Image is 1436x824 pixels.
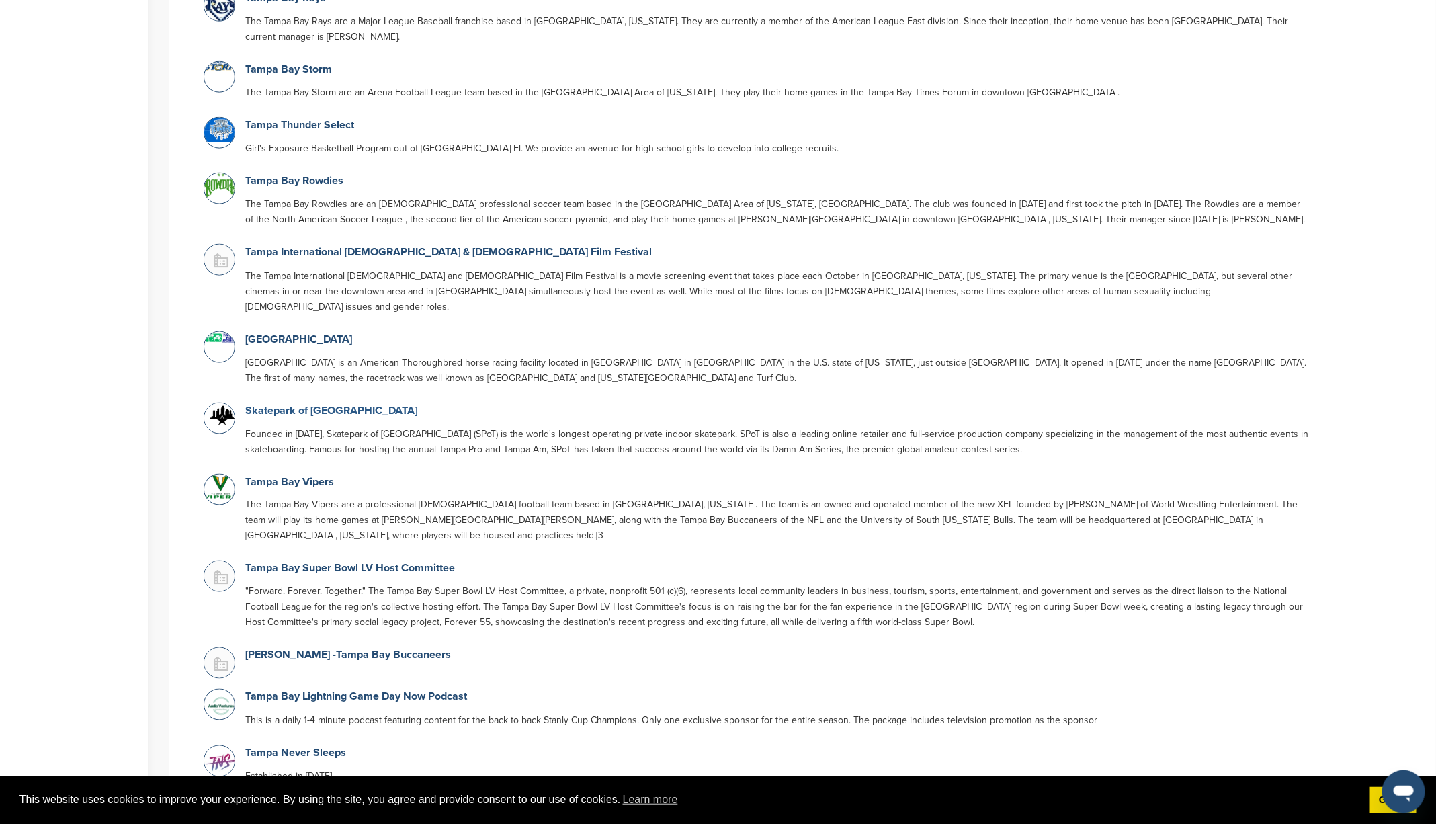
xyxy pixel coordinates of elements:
[245,497,1310,544] p: The Tampa Bay Vipers are a professional [DEMOGRAPHIC_DATA] football team based in [GEOGRAPHIC_DAT...
[621,790,680,810] a: learn more about cookies
[245,13,1310,44] p: The Tampa Bay Rays are a Major League Baseball franchise based in [GEOGRAPHIC_DATA], [US_STATE]. ...
[204,118,238,142] img: Data?1415810318
[204,475,238,499] img: 220px tampa bay vipers logo
[204,245,238,278] img: Buildingmissing
[245,196,1310,227] p: The Tampa Bay Rowdies are an [DEMOGRAPHIC_DATA] professional soccer team based in the [GEOGRAPHIC...
[245,268,1310,315] p: The Tampa International [DEMOGRAPHIC_DATA] and [DEMOGRAPHIC_DATA] Film Festival is a movie screen...
[245,769,1310,784] p: Established in [DATE]
[204,62,238,71] img: Open uri20141112 64162 8ob0kd?1415808264
[245,562,455,575] a: Tampa Bay Super Bowl LV Host Committee
[245,118,354,132] a: Tampa Thunder Select
[204,173,238,198] img: Open uri20141112 64162 1725kbf?1415810599
[245,426,1310,457] p: Founded in [DATE], Skatepark of [GEOGRAPHIC_DATA] (SPoT) is the world's longest operating private...
[245,713,1310,729] p: This is a daily 1-4 minute podcast featuring content for the back to back Stanly Cup Champions. O...
[245,649,451,662] a: [PERSON_NAME] -Tampa Bay Buccaneers
[245,63,332,76] a: Tampa Bay Storm
[1370,787,1417,814] a: dismiss cookie message
[204,690,238,723] img: Audio ventures transparent
[204,561,238,595] img: Buildingmissing
[204,332,238,344] img: Tmp 1587 5 6 2015 20459
[245,404,417,417] a: Skatepark of [GEOGRAPHIC_DATA]
[204,648,238,682] img: Buildingmissing
[204,746,238,780] img: Tns
[245,355,1310,386] p: [GEOGRAPHIC_DATA] is an American Thoroughbred horse racing facility located in [GEOGRAPHIC_DATA] ...
[245,85,1310,100] p: The Tampa Bay Storm are an Arena Football League team based in the [GEOGRAPHIC_DATA] Area of [US_...
[245,584,1310,630] p: "Forward. Forever. Together." The Tampa Bay Super Bowl LV Host Committee, a private, nonprofit 50...
[245,245,652,259] a: Tampa International [DEMOGRAPHIC_DATA] & [DEMOGRAPHIC_DATA] Film Festival
[245,747,346,760] a: Tampa Never Sleeps
[245,333,352,346] a: [GEOGRAPHIC_DATA]
[204,403,238,429] img: Screen shot 2019 11 06 at 9.46.35 am
[1382,770,1425,813] iframe: Button to launch messaging window
[19,790,1359,810] span: This website uses cookies to improve your experience. By using the site, you agree and provide co...
[245,475,334,489] a: Tampa Bay Vipers
[245,690,467,704] a: Tampa Bay Lightning Game Day Now Podcast
[245,140,1310,156] p: Girl's Exposure Basketball Program out of [GEOGRAPHIC_DATA] Fl. We provide an avenue for high sch...
[245,174,343,188] a: Tampa Bay Rowdies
